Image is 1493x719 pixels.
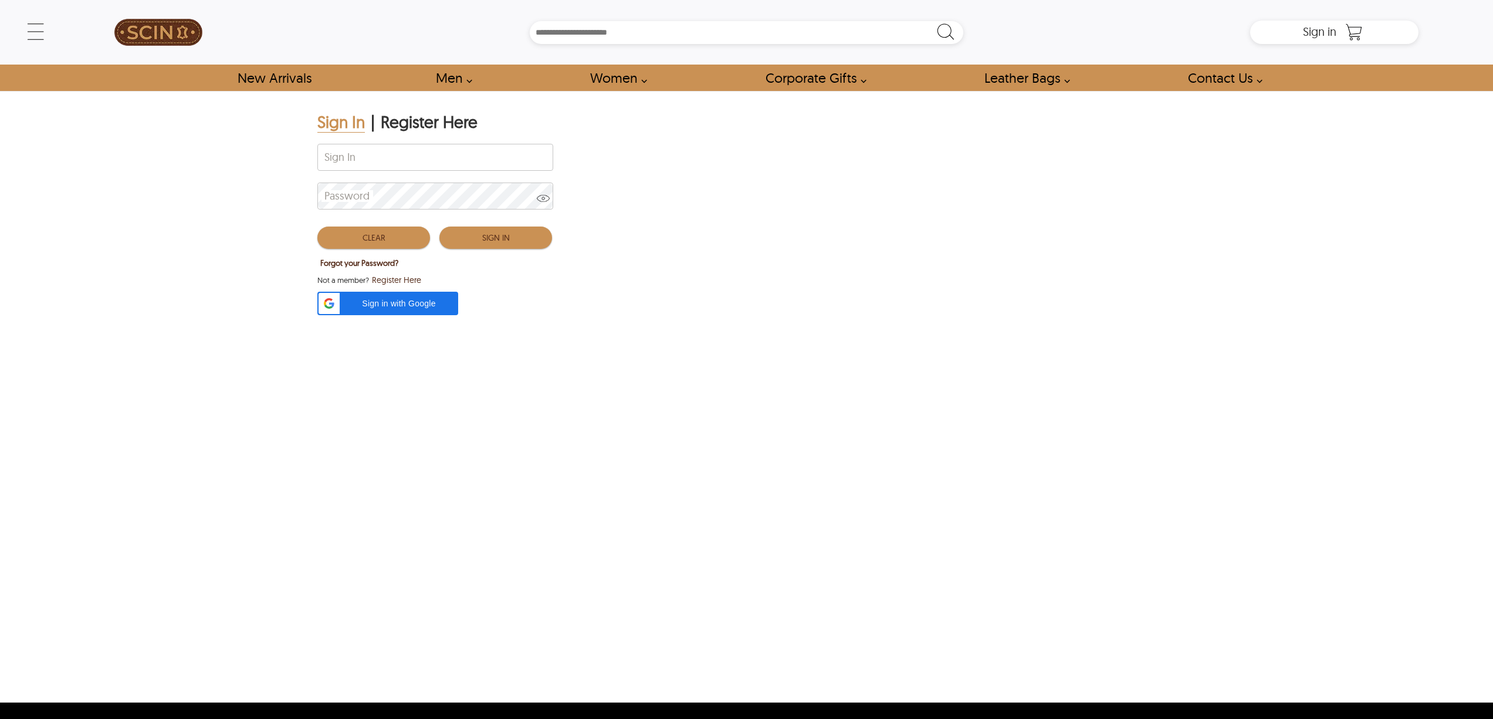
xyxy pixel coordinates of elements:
a: Sign in [1303,28,1336,38]
button: Forgot your Password? [317,255,401,271]
div: Sign in with Google [317,292,458,315]
span: Not a member? [317,274,369,286]
a: Shop Leather Corporate Gifts [752,65,873,91]
div: Register Here [381,112,478,133]
a: Shop Women Leather Jackets [577,65,654,91]
button: Sign In [439,227,552,249]
a: shop men's leather jackets [422,65,479,91]
img: SCIN [114,6,202,59]
div: | [371,112,375,133]
span: Sign in [1303,24,1336,39]
a: Shop Leather Bags [971,65,1076,91]
a: Shopping Cart [1342,23,1366,41]
button: Clear [317,227,430,249]
div: Sign In [317,112,365,133]
span: Sign in with Google [347,298,451,309]
span: Register Here [372,274,421,286]
a: Shop New Arrivals [224,65,324,91]
a: contact-us [1174,65,1269,91]
a: SCIN [75,6,242,59]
